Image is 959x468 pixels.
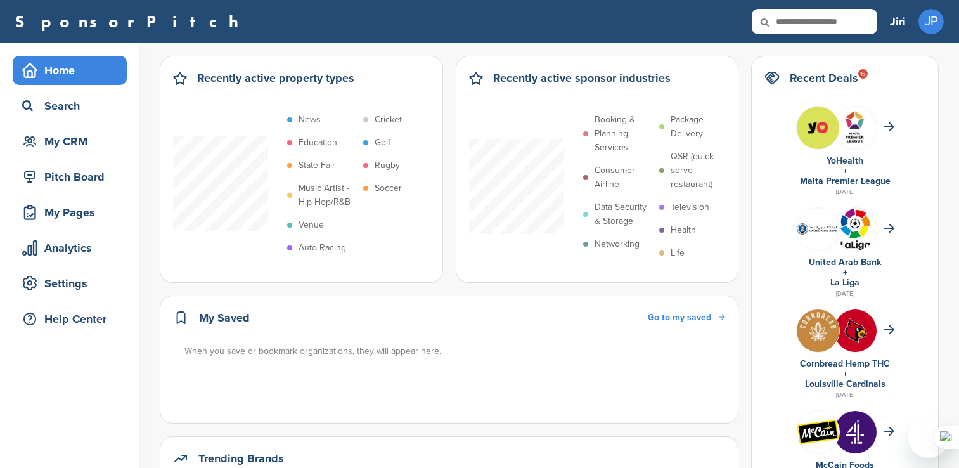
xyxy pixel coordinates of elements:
[595,113,653,155] p: Booking & Planning Services
[19,237,127,259] div: Analytics
[15,13,247,30] a: SponsorPitch
[648,312,711,323] span: Go to my saved
[671,200,709,214] p: Television
[797,419,839,445] img: Open uri20141112 50798 1gyzy02
[13,269,127,298] a: Settings
[671,223,696,237] p: Health
[13,198,127,227] a: My Pages
[671,113,729,141] p: Package Delivery
[764,288,925,299] div: [DATE]
[890,13,906,30] h3: Jiri
[800,358,890,369] a: Cornbread Hemp THC
[671,246,685,260] p: Life
[299,113,321,127] p: News
[375,159,400,172] p: Rugby
[800,176,891,186] a: Malta Premier League
[843,267,847,278] a: +
[797,309,839,352] img: 6eae1oa 400x400
[834,309,877,352] img: Ophy wkc 400x400
[858,69,868,79] div: 16
[199,309,250,327] h2: My Saved
[671,150,729,192] p: QSR (quick serve restaurant)
[184,344,726,358] div: When you save or bookmark organizations, they will appear here.
[19,272,127,295] div: Settings
[19,166,127,188] div: Pitch Board
[13,162,127,192] a: Pitch Board
[299,241,346,255] p: Auto Racing
[908,417,949,458] iframe: Tlačítko pro spuštění okna posílání zpráv
[13,233,127,263] a: Analytics
[843,166,847,176] a: +
[13,56,127,85] a: Home
[843,368,847,379] a: +
[13,127,127,156] a: My CRM
[299,181,357,209] p: Music Artist - Hip Hop/R&B
[595,200,653,228] p: Data Security & Storage
[797,107,839,149] img: 525644331 17898828333253369 2166898335964047711 n
[13,304,127,334] a: Help Center
[375,181,402,195] p: Soccer
[197,69,354,87] h2: Recently active property types
[797,223,839,235] img: Data
[805,379,885,389] a: Louisville Cardinals
[493,69,671,87] h2: Recently active sponsor industries
[890,8,906,36] a: Jiri
[827,155,863,166] a: YoHealth
[13,91,127,120] a: Search
[375,136,390,150] p: Golf
[595,237,640,251] p: Networking
[299,218,324,232] p: Venue
[764,186,925,198] div: [DATE]
[19,59,127,82] div: Home
[834,208,877,250] img: Laliga logo
[19,308,127,330] div: Help Center
[764,389,925,401] div: [DATE]
[19,94,127,117] div: Search
[830,277,859,288] a: La Liga
[595,164,653,192] p: Consumer Airline
[299,136,337,150] p: Education
[790,69,858,87] h2: Recent Deals
[834,107,877,149] img: Group 244
[19,130,127,153] div: My CRM
[19,201,127,224] div: My Pages
[198,450,284,467] h2: Trending Brands
[834,411,877,453] img: Ctknvhwm 400x400
[375,113,402,127] p: Cricket
[918,9,944,34] span: JP
[648,311,725,325] a: Go to my saved
[809,257,881,268] a: United Arab Bank
[299,159,335,172] p: State Fair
